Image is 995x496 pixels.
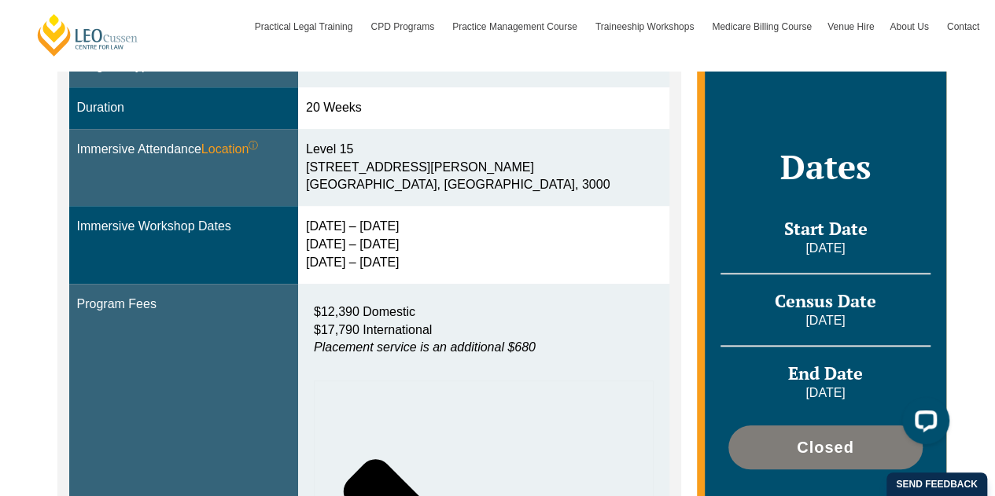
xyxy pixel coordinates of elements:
[77,141,290,159] div: Immersive Attendance
[77,218,290,236] div: Immersive Workshop Dates
[728,425,922,469] a: Closed
[797,439,854,455] span: Closed
[720,312,930,329] p: [DATE]
[249,140,258,151] sup: ⓘ
[720,147,930,186] h2: Dates
[444,4,588,50] a: Practice Management Course
[247,4,363,50] a: Practical Legal Training
[363,4,444,50] a: CPD Programs
[882,4,938,50] a: About Us
[775,289,876,312] span: Census Date
[35,13,140,57] a: [PERSON_NAME] Centre for Law
[939,4,987,50] a: Contact
[201,141,259,159] span: Location
[890,391,956,457] iframe: LiveChat chat widget
[314,340,536,354] em: Placement service is an additional $680
[720,240,930,257] p: [DATE]
[314,305,415,318] span: $12,390 Domestic
[306,218,661,272] div: [DATE] – [DATE] [DATE] – [DATE] [DATE] – [DATE]
[77,99,290,117] div: Duration
[820,4,882,50] a: Venue Hire
[788,362,863,384] span: End Date
[783,217,867,240] span: Start Date
[306,141,661,195] div: Level 15 [STREET_ADDRESS][PERSON_NAME] [GEOGRAPHIC_DATA], [GEOGRAPHIC_DATA], 3000
[588,4,704,50] a: Traineeship Workshops
[704,4,820,50] a: Medicare Billing Course
[314,323,432,336] span: $17,790 International
[720,384,930,402] p: [DATE]
[77,296,290,314] div: Program Fees
[306,99,661,117] div: 20 Weeks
